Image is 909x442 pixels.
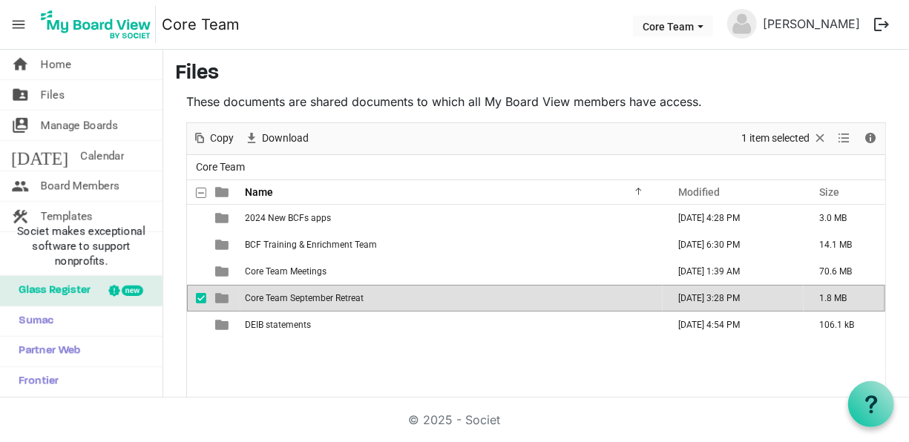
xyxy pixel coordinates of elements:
[663,311,804,338] td: February 03, 2025 4:54 PM column header Modified
[41,110,118,140] span: Manage Boards
[206,285,240,311] td: is template cell column header type
[187,285,206,311] td: checkbox
[663,231,804,258] td: June 16, 2025 6:30 PM column header Modified
[833,123,858,154] div: View
[36,6,162,43] a: My Board View Logo
[175,62,897,87] h3: Files
[804,231,885,258] td: 14.1 MB is template cell column header Size
[804,258,885,285] td: 70.6 MB is template cell column header Size
[866,9,897,40] button: logout
[245,320,311,330] span: DEIB statements
[736,123,833,154] div: Clear selection
[836,129,853,148] button: View dropdownbutton
[80,141,124,171] span: Calendar
[190,129,237,148] button: Copy
[7,224,156,268] span: Societ makes exceptional software to support nonprofits.
[804,311,885,338] td: 106.1 kB is template cell column header Size
[36,6,156,43] img: My Board View Logo
[162,10,240,39] a: Core Team
[245,293,364,303] span: Core Team September Retreat
[678,186,720,198] span: Modified
[240,205,663,231] td: 2024 New BCFs apps is template cell column header Name
[409,412,501,427] a: © 2025 - Societ
[663,285,804,311] td: September 03, 2025 3:28 PM column header Modified
[240,285,663,311] td: Core Team September Retreat is template cell column header Name
[739,129,830,148] button: Selection
[41,171,119,201] span: Board Members
[663,205,804,231] td: December 06, 2024 4:28 PM column header Modified
[663,258,804,285] td: July 01, 2025 1:39 AM column header Modified
[11,337,81,366] span: Partner Web
[240,258,663,285] td: Core Team Meetings is template cell column header Name
[245,266,326,277] span: Core Team Meetings
[804,205,885,231] td: 3.0 MB is template cell column header Size
[260,129,310,148] span: Download
[187,123,239,154] div: Copy
[11,141,68,171] span: [DATE]
[187,258,206,285] td: checkbox
[239,123,314,154] div: Download
[11,367,59,397] span: Frontier
[633,16,713,36] button: Core Team dropdownbutton
[206,231,240,258] td: is template cell column header type
[11,171,29,201] span: people
[187,231,206,258] td: checkbox
[861,129,881,148] button: Details
[206,205,240,231] td: is template cell column header type
[41,80,65,110] span: Files
[4,10,33,39] span: menu
[206,258,240,285] td: is template cell column header type
[11,80,29,110] span: folder_shared
[757,9,866,39] a: [PERSON_NAME]
[740,129,811,148] span: 1 item selected
[122,286,143,296] div: new
[11,276,91,306] span: Glass Register
[11,202,29,231] span: construction
[240,311,663,338] td: DEIB statements is template cell column header Name
[242,129,312,148] button: Download
[206,311,240,338] td: is template cell column header type
[240,231,663,258] td: BCF Training & Enrichment Team is template cell column header Name
[187,311,206,338] td: checkbox
[245,240,377,250] span: BCF Training & Enrichment Team
[819,186,839,198] span: Size
[727,9,757,39] img: no-profile-picture.svg
[187,205,206,231] td: checkbox
[11,306,53,336] span: Sumac
[245,213,331,223] span: 2024 New BCFs apps
[245,186,273,198] span: Name
[193,158,248,177] span: Core Team
[11,110,29,140] span: switch_account
[186,93,886,110] p: These documents are shared documents to which all My Board View members have access.
[804,285,885,311] td: 1.8 MB is template cell column header Size
[209,129,235,148] span: Copy
[41,50,71,79] span: Home
[41,202,93,231] span: Templates
[858,123,883,154] div: Details
[11,50,29,79] span: home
